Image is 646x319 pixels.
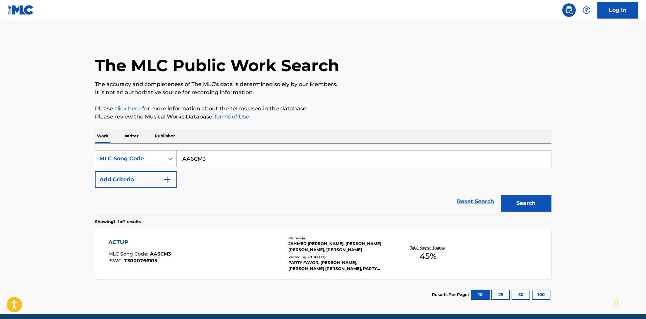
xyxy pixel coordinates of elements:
div: Help [580,3,593,17]
p: It is not an authoritative source for recording information. [95,88,551,97]
p: Publisher [153,129,177,143]
div: Writers ( 4 ) [288,236,390,241]
span: MLC Song Code : [108,251,150,257]
a: click here [114,105,141,112]
p: Total Known Shares: [410,245,446,250]
button: 50 [512,290,530,300]
p: Work [95,129,110,143]
span: T3000766105 [124,258,157,264]
a: Public Search [562,3,576,17]
button: 10 [471,290,490,300]
h1: The MLC Public Work Search [95,55,339,76]
a: ACTUPMLC Song Code:AA6CM3ISWC:T3000766105Writers (4)JAHMED [PERSON_NAME], [PERSON_NAME] [PERSON_N... [95,228,551,279]
img: search [565,6,573,14]
div: Recording Artists ( 37 ) [288,255,390,260]
div: JAHMED [PERSON_NAME], [PERSON_NAME] [PERSON_NAME], [PERSON_NAME] [288,241,390,253]
img: 9d2ae6d4665cec9f34b9.svg [163,176,171,184]
a: Log In [597,2,638,19]
div: PARTY FAVOR, [PERSON_NAME], [PERSON_NAME] [PERSON_NAME], PARTY FAVOR, BIJOU, PARTY FAVOR, PARTY F... [288,260,390,272]
img: help [583,6,591,14]
span: 45 % [420,250,437,262]
p: Please for more information about the terms used in the database. [95,105,551,113]
button: 100 [532,290,550,300]
span: AA6CM3 [150,251,171,257]
div: MLC Song Code [99,155,160,163]
p: Results Per Page: [432,292,470,298]
p: Showing 1 - 1 of 1 results [95,219,141,225]
div: Drag [614,293,618,314]
button: Search [501,195,551,212]
p: Please review the Musical Works Database [95,113,551,121]
p: The accuracy and completeness of The MLC's data is determined solely by our Members. [95,80,551,88]
a: Terms of Use [212,113,249,120]
button: Add Criteria [95,171,177,188]
div: ACTUP [108,238,171,246]
iframe: Chat Widget [612,287,646,319]
form: Search Form [95,150,551,215]
span: ISWC : [108,258,124,264]
img: MLC Logo [8,5,34,15]
button: 25 [491,290,510,300]
p: Writer [123,129,140,143]
a: Reset Search [454,194,497,209]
